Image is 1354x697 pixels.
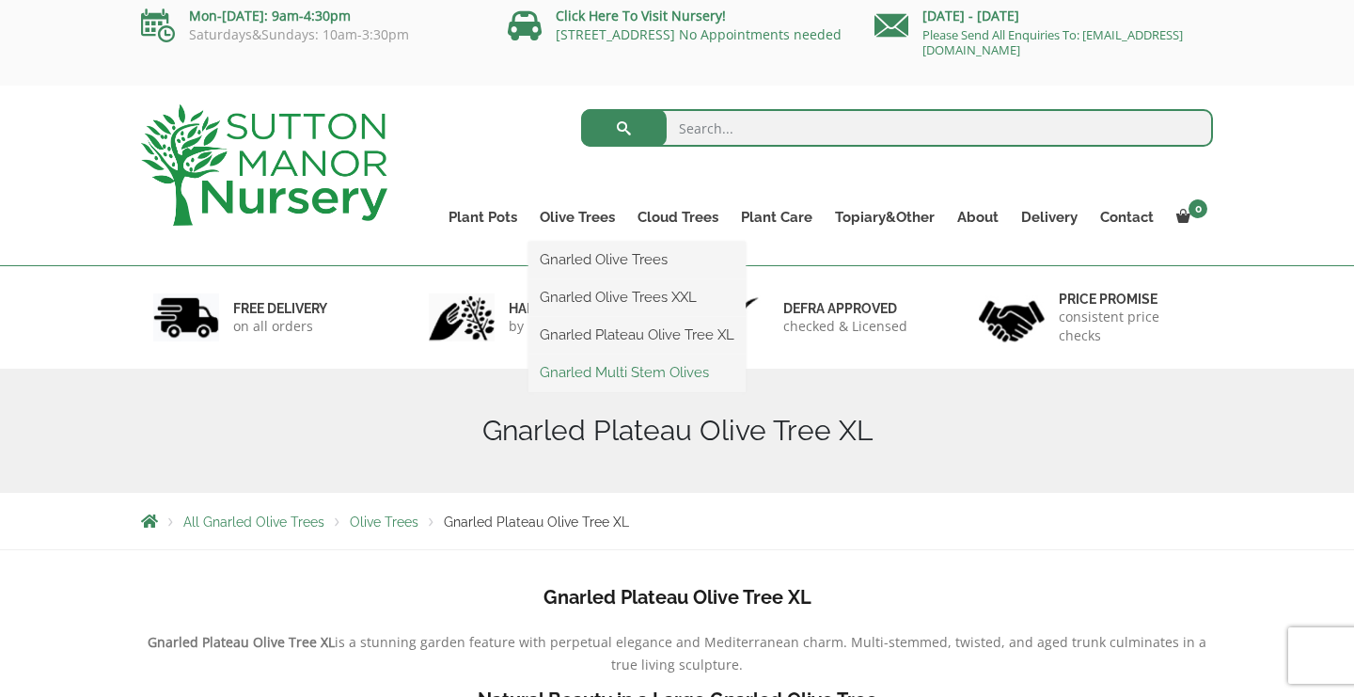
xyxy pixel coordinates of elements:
[730,204,824,230] a: Plant Care
[141,5,480,27] p: Mon-[DATE]: 9am-4:30pm
[979,289,1045,346] img: 4.jpg
[141,104,387,226] img: logo
[528,246,746,274] a: Gnarled Olive Trees
[183,515,324,530] a: All Gnarled Olive Trees
[141,414,1213,448] h1: Gnarled Plateau Olive Tree XL
[626,204,730,230] a: Cloud Trees
[437,204,528,230] a: Plant Pots
[528,321,746,349] a: Gnarled Plateau Olive Tree XL
[233,300,327,317] h6: FREE DELIVERY
[509,300,612,317] h6: hand picked
[1010,204,1089,230] a: Delivery
[429,293,495,341] img: 2.jpg
[141,27,480,42] p: Saturdays&Sundays: 10am-3:30pm
[1089,204,1165,230] a: Contact
[1059,308,1202,345] p: consistent price checks
[556,7,726,24] a: Click Here To Visit Nursery!
[1189,199,1207,218] span: 0
[509,317,612,336] p: by professionals
[335,633,1206,673] span: is a stunning garden feature with perpetual elegance and Mediterranean charm. Multi-stemmed, twis...
[528,204,626,230] a: Olive Trees
[1165,204,1213,230] a: 0
[543,586,811,609] b: Gnarled Plateau Olive Tree XL
[350,515,418,530] a: Olive Trees
[874,5,1213,27] p: [DATE] - [DATE]
[444,515,629,530] span: Gnarled Plateau Olive Tree XL
[556,25,842,43] a: [STREET_ADDRESS] No Appointments needed
[783,317,907,336] p: checked & Licensed
[783,300,907,317] h6: Defra approved
[528,358,746,387] a: Gnarled Multi Stem Olives
[824,204,946,230] a: Topiary&Other
[946,204,1010,230] a: About
[922,26,1183,58] a: Please Send All Enquiries To: [EMAIL_ADDRESS][DOMAIN_NAME]
[528,283,746,311] a: Gnarled Olive Trees XXL
[1059,291,1202,308] h6: Price promise
[233,317,327,336] p: on all orders
[148,633,335,651] b: Gnarled Plateau Olive Tree XL
[153,293,219,341] img: 1.jpg
[581,109,1214,147] input: Search...
[141,514,1213,529] nav: Breadcrumbs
